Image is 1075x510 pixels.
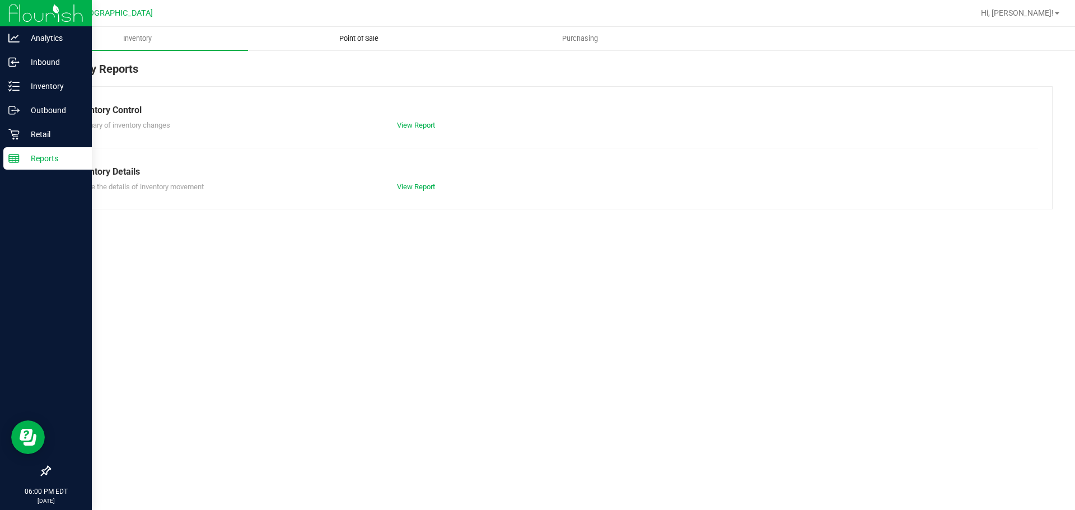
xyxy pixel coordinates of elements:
a: Point of Sale [248,27,469,50]
a: View Report [397,183,435,191]
p: Analytics [20,31,87,45]
inline-svg: Analytics [8,32,20,44]
a: Purchasing [469,27,690,50]
inline-svg: Outbound [8,105,20,116]
p: Outbound [20,104,87,117]
div: Inventory Control [72,104,1030,117]
inline-svg: Retail [8,129,20,140]
p: Retail [20,128,87,141]
span: Explore the details of inventory movement [72,183,204,191]
p: Reports [20,152,87,165]
inline-svg: Reports [8,153,20,164]
p: [DATE] [5,497,87,505]
span: Purchasing [547,34,613,44]
span: [GEOGRAPHIC_DATA] [76,8,153,18]
span: Summary of inventory changes [72,121,170,129]
div: Inventory Details [72,165,1030,179]
iframe: Resource center [11,420,45,454]
inline-svg: Inventory [8,81,20,92]
span: Hi, [PERSON_NAME]! [981,8,1054,17]
span: Point of Sale [324,34,394,44]
a: Inventory [27,27,248,50]
span: Inventory [108,34,167,44]
a: View Report [397,121,435,129]
p: Inventory [20,79,87,93]
inline-svg: Inbound [8,57,20,68]
p: Inbound [20,55,87,69]
p: 06:00 PM EDT [5,486,87,497]
div: Inventory Reports [49,60,1053,86]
